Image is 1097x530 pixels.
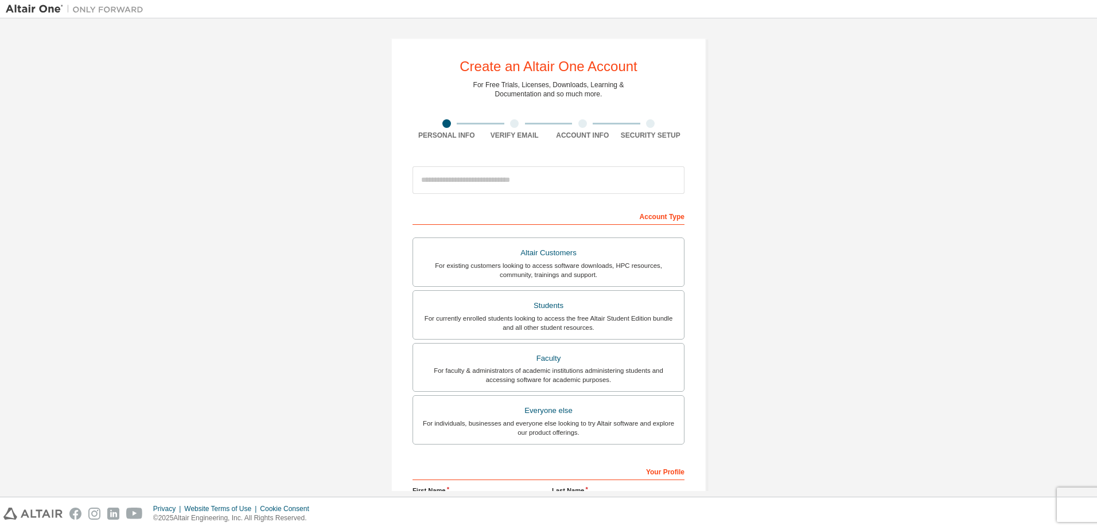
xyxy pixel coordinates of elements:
[420,419,677,437] div: For individuals, businesses and everyone else looking to try Altair software and explore our prod...
[617,131,685,140] div: Security Setup
[126,508,143,520] img: youtube.svg
[6,3,149,15] img: Altair One
[420,350,677,367] div: Faculty
[420,366,677,384] div: For faculty & administrators of academic institutions administering students and accessing softwa...
[88,508,100,520] img: instagram.svg
[481,131,549,140] div: Verify Email
[420,314,677,332] div: For currently enrolled students looking to access the free Altair Student Edition bundle and all ...
[420,403,677,419] div: Everyone else
[413,486,545,495] label: First Name
[107,508,119,520] img: linkedin.svg
[552,486,684,495] label: Last Name
[420,245,677,261] div: Altair Customers
[473,80,624,99] div: For Free Trials, Licenses, Downloads, Learning & Documentation and so much more.
[460,60,637,73] div: Create an Altair One Account
[420,261,677,279] div: For existing customers looking to access software downloads, HPC resources, community, trainings ...
[413,131,481,140] div: Personal Info
[420,298,677,314] div: Students
[413,206,684,225] div: Account Type
[153,504,184,513] div: Privacy
[548,131,617,140] div: Account Info
[184,504,260,513] div: Website Terms of Use
[153,513,316,523] p: © 2025 Altair Engineering, Inc. All Rights Reserved.
[3,508,63,520] img: altair_logo.svg
[413,462,684,480] div: Your Profile
[69,508,81,520] img: facebook.svg
[260,504,316,513] div: Cookie Consent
